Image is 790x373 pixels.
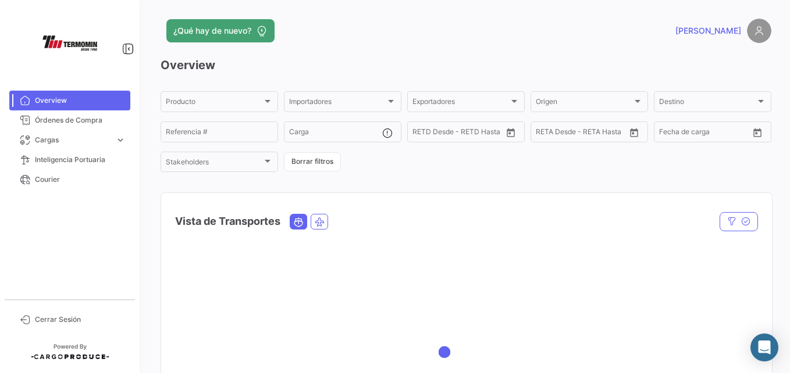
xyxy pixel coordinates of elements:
[412,130,433,138] input: Desde
[173,25,251,37] span: ¿Qué hay de nuevo?
[284,152,341,171] button: Borrar filtros
[9,91,130,110] a: Overview
[41,14,99,72] img: 4bab769a-47af-454d-b98d-ff5772ca915d.jpeg
[35,174,126,185] span: Courier
[536,130,557,138] input: Desde
[749,124,766,141] button: Open calendar
[9,150,130,170] a: Inteligencia Portuaria
[166,160,262,168] span: Stakeholders
[750,333,778,361] div: Abrir Intercom Messenger
[442,130,484,138] input: Hasta
[289,99,386,107] span: Importadores
[565,130,607,138] input: Hasta
[311,214,328,229] button: Air
[625,124,643,141] button: Open calendar
[166,99,262,107] span: Producto
[35,155,126,165] span: Inteligencia Portuaria
[35,135,111,145] span: Cargas
[161,57,771,73] h3: Overview
[166,19,275,42] button: ¿Qué hay de nuevo?
[9,170,130,189] a: Courier
[688,130,731,138] input: Hasta
[290,214,307,229] button: Ocean
[747,19,771,43] img: placeholder-user.png
[412,99,509,107] span: Exportadores
[9,110,130,130] a: Órdenes de Compra
[35,115,126,125] span: Órdenes de Compra
[659,130,680,138] input: Desde
[35,314,126,325] span: Cerrar Sesión
[536,99,632,107] span: Origen
[502,124,519,141] button: Open calendar
[659,99,756,107] span: Destino
[115,135,126,145] span: expand_more
[35,95,126,106] span: Overview
[675,25,741,37] span: [PERSON_NAME]
[175,213,280,229] h4: Vista de Transportes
